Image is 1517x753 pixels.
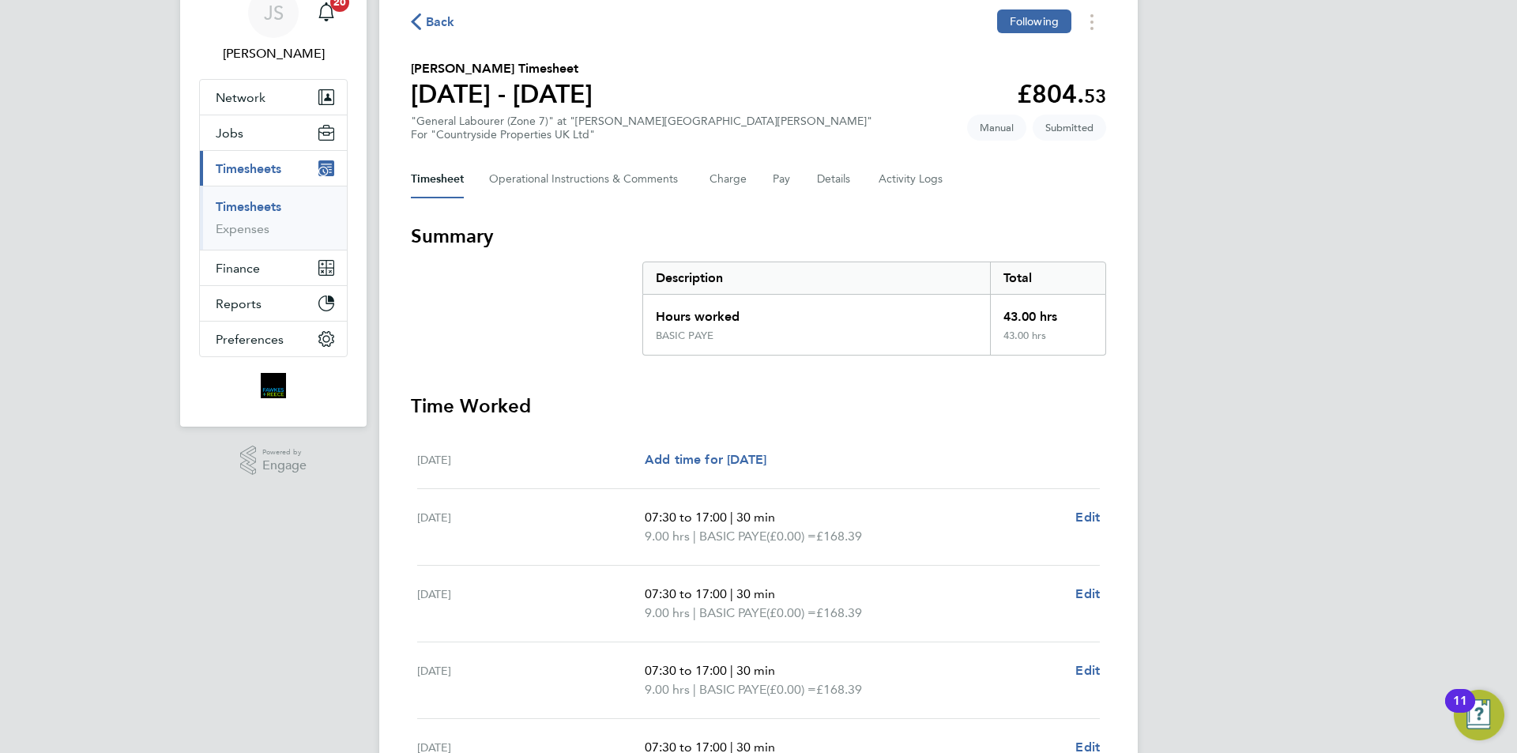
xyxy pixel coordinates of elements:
[417,661,645,699] div: [DATE]
[766,529,816,544] span: (£0.00) =
[216,296,262,311] span: Reports
[1010,14,1059,28] span: Following
[411,12,455,32] button: Back
[411,115,872,141] div: "General Labourer (Zone 7)" at "[PERSON_NAME][GEOGRAPHIC_DATA][PERSON_NAME]"
[216,221,269,236] a: Expenses
[1075,510,1100,525] span: Edit
[645,450,766,469] a: Add time for [DATE]
[216,199,281,214] a: Timesheets
[262,459,307,473] span: Engage
[693,529,696,544] span: |
[645,452,766,467] span: Add time for [DATE]
[199,44,348,63] span: Julia Scholes
[736,510,775,525] span: 30 min
[693,682,696,697] span: |
[730,586,733,601] span: |
[199,373,348,398] a: Go to home page
[1075,585,1100,604] a: Edit
[426,13,455,32] span: Back
[200,115,347,150] button: Jobs
[645,510,727,525] span: 07:30 to 17:00
[645,663,727,678] span: 07:30 to 17:00
[645,586,727,601] span: 07:30 to 17:00
[216,332,284,347] span: Preferences
[816,682,862,697] span: £168.39
[1075,661,1100,680] a: Edit
[730,510,733,525] span: |
[766,682,816,697] span: (£0.00) =
[879,160,945,198] button: Activity Logs
[645,682,690,697] span: 9.00 hrs
[216,261,260,276] span: Finance
[1453,701,1467,721] div: 11
[773,160,792,198] button: Pay
[262,446,307,459] span: Powered by
[489,160,684,198] button: Operational Instructions & Comments
[643,295,990,329] div: Hours worked
[264,2,284,23] span: JS
[766,605,816,620] span: (£0.00) =
[216,126,243,141] span: Jobs
[1078,9,1106,34] button: Timesheets Menu
[200,322,347,356] button: Preferences
[693,605,696,620] span: |
[816,529,862,544] span: £168.39
[990,295,1105,329] div: 43.00 hrs
[411,59,593,78] h2: [PERSON_NAME] Timesheet
[411,78,593,110] h1: [DATE] - [DATE]
[656,329,713,342] div: BASIC PAYE
[699,527,766,546] span: BASIC PAYE
[816,605,862,620] span: £168.39
[200,186,347,250] div: Timesheets
[710,160,747,198] button: Charge
[1454,690,1504,740] button: Open Resource Center, 11 new notifications
[730,663,733,678] span: |
[699,604,766,623] span: BASIC PAYE
[1084,85,1106,107] span: 53
[645,529,690,544] span: 9.00 hrs
[240,446,307,476] a: Powered byEngage
[1017,79,1106,109] app-decimal: £804.
[200,250,347,285] button: Finance
[1075,586,1100,601] span: Edit
[417,585,645,623] div: [DATE]
[411,224,1106,249] h3: Summary
[1075,508,1100,527] a: Edit
[997,9,1071,33] button: Following
[1075,663,1100,678] span: Edit
[411,393,1106,419] h3: Time Worked
[645,605,690,620] span: 9.00 hrs
[736,663,775,678] span: 30 min
[699,680,766,699] span: BASIC PAYE
[1033,115,1106,141] span: This timesheet is Submitted.
[990,329,1105,355] div: 43.00 hrs
[417,508,645,546] div: [DATE]
[643,262,990,294] div: Description
[417,450,645,469] div: [DATE]
[642,262,1106,356] div: Summary
[216,90,265,105] span: Network
[736,586,775,601] span: 30 min
[200,286,347,321] button: Reports
[967,115,1026,141] span: This timesheet was manually created.
[200,80,347,115] button: Network
[261,373,286,398] img: bromak-logo-retina.png
[411,128,872,141] div: For "Countryside Properties UK Ltd"
[411,160,464,198] button: Timesheet
[200,151,347,186] button: Timesheets
[216,161,281,176] span: Timesheets
[817,160,853,198] button: Details
[990,262,1105,294] div: Total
